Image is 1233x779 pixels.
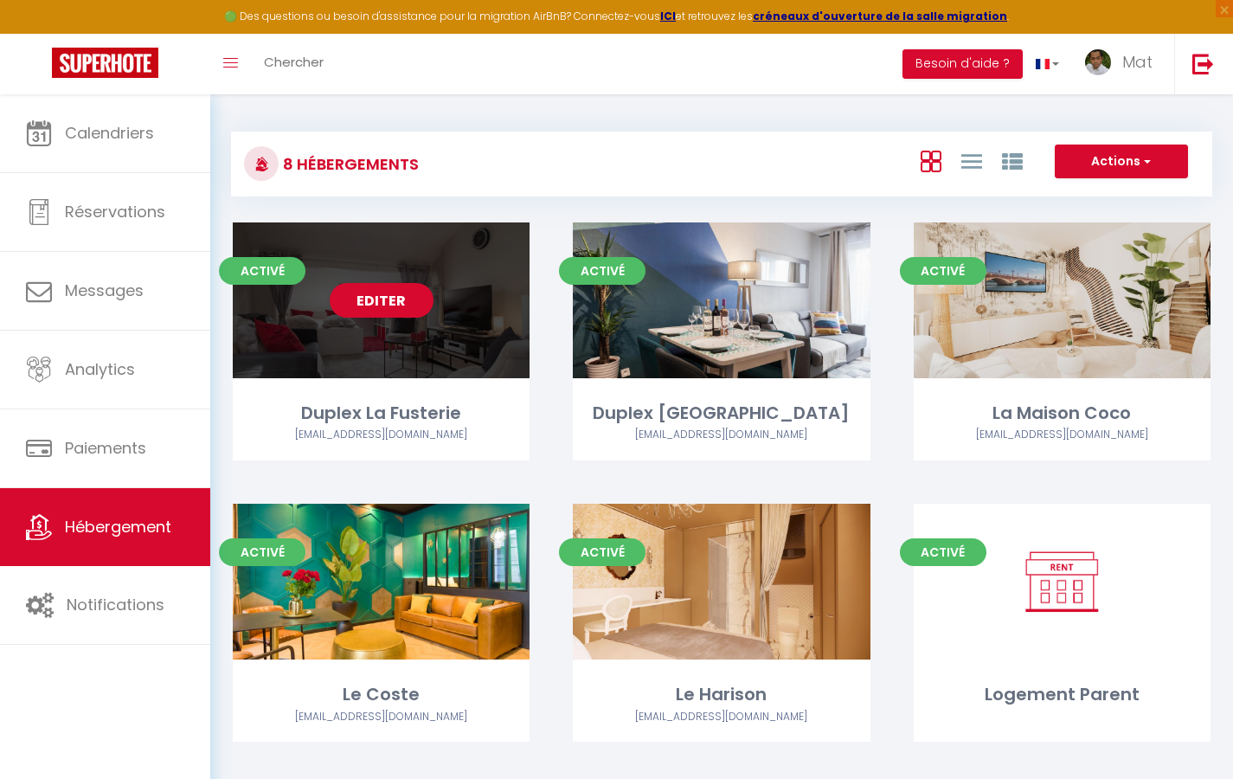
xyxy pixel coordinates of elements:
span: Mat [1122,51,1153,73]
img: ... [1085,49,1111,75]
span: Activé [559,257,645,285]
a: ... Mat [1072,34,1174,94]
span: Analytics [65,358,135,380]
button: Actions [1055,145,1188,179]
button: Ouvrir le widget de chat LiveChat [14,7,66,59]
div: Airbnb [573,427,870,443]
a: Vue en Liste [961,146,982,175]
span: Activé [559,538,645,566]
a: Vue par Groupe [1002,146,1023,175]
span: Réservations [65,201,165,222]
div: Airbnb [914,427,1211,443]
button: Besoin d'aide ? [902,49,1023,79]
div: Le Harison [573,681,870,708]
a: ICI [660,9,676,23]
h3: 8 Hébergements [279,145,419,183]
div: Logement Parent [914,681,1211,708]
span: Calendriers [65,122,154,144]
span: Activé [900,538,986,566]
span: Activé [219,538,305,566]
span: Messages [65,280,144,301]
a: Vue en Box [921,146,941,175]
div: Airbnb [233,709,530,725]
span: Chercher [264,53,324,71]
img: logout [1192,53,1214,74]
div: Duplex [GEOGRAPHIC_DATA] [573,400,870,427]
span: Activé [900,257,986,285]
a: créneaux d'ouverture de la salle migration [753,9,1007,23]
div: La Maison Coco [914,400,1211,427]
a: Editer [330,283,433,318]
div: Duplex La Fusterie [233,400,530,427]
span: Hébergement [65,516,171,538]
img: Super Booking [52,48,158,78]
span: Paiements [65,437,146,459]
span: Activé [219,257,305,285]
div: Airbnb [233,427,530,443]
div: Le Coste [233,681,530,708]
div: Airbnb [573,709,870,725]
a: Chercher [251,34,337,94]
span: Notifications [67,594,164,615]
